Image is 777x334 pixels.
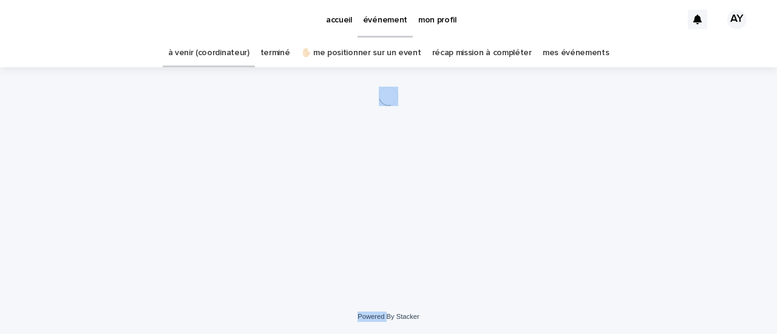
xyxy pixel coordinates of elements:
[358,313,419,320] a: Powered By Stacker
[24,7,142,32] img: Ls34BcGeRexTGTNfXpUC
[301,39,421,67] a: ✋🏻 me positionner sur un event
[727,10,747,29] div: AY
[543,39,609,67] a: mes événements
[168,39,249,67] a: à venir (coordinateur)
[260,39,290,67] a: terminé
[432,39,532,67] a: récap mission à compléter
